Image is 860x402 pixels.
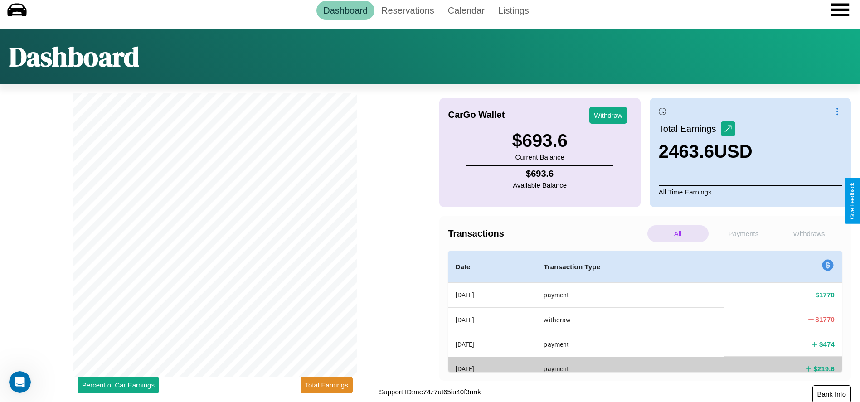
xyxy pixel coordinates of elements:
h4: Date [456,262,530,272]
h1: Dashboard [9,38,139,75]
a: Reservations [374,1,441,20]
h4: Transaction Type [544,262,716,272]
th: withdraw [536,307,724,332]
h3: 2463.6 USD [659,141,753,162]
a: Calendar [441,1,491,20]
p: Total Earnings [659,121,721,137]
h4: $ 693.6 [513,169,567,179]
p: All [647,225,709,242]
h4: $ 474 [819,339,835,349]
iframe: Intercom live chat [9,371,31,393]
th: [DATE] [448,283,537,308]
p: Withdraws [778,225,840,242]
div: Give Feedback [849,183,855,219]
button: Percent of Car Earnings [78,377,159,393]
a: Listings [491,1,536,20]
th: payment [536,283,724,308]
th: payment [536,357,724,381]
h4: CarGo Wallet [448,110,505,120]
button: Withdraw [589,107,627,124]
p: All Time Earnings [659,185,842,198]
a: Dashboard [316,1,374,20]
p: Available Balance [513,179,567,191]
h4: $ 1770 [816,315,835,324]
th: [DATE] [448,307,537,332]
p: Payments [713,225,774,242]
th: payment [536,332,724,357]
h4: $ 1770 [816,290,835,300]
h4: $ 219.6 [813,364,835,373]
h3: $ 693.6 [512,131,567,151]
p: Support ID: me74z7ut65iu40f3rmk [379,386,481,398]
h4: Transactions [448,228,645,239]
table: simple table [448,251,842,381]
th: [DATE] [448,357,537,381]
th: [DATE] [448,332,537,357]
p: Current Balance [512,151,567,163]
button: Total Earnings [301,377,353,393]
